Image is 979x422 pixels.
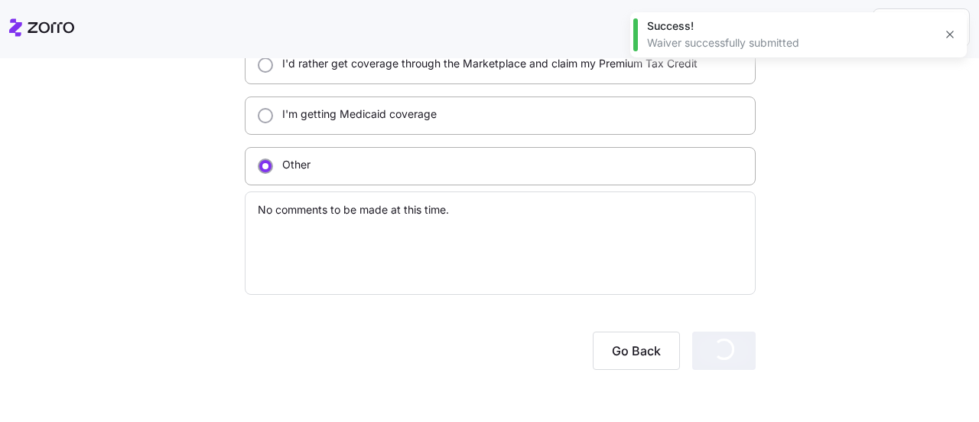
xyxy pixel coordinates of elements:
label: I'd rather get coverage through the Marketplace and claim my Premium Tax Credit [273,56,698,71]
label: Other [273,157,311,172]
div: Waiver successfully submitted [647,35,933,51]
label: I'm getting Medicaid coverage [273,106,437,122]
button: Go Back [593,332,680,370]
textarea: No comments to be made at this time. [245,191,756,295]
div: Success! [647,18,933,34]
span: Go Back [612,342,661,360]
